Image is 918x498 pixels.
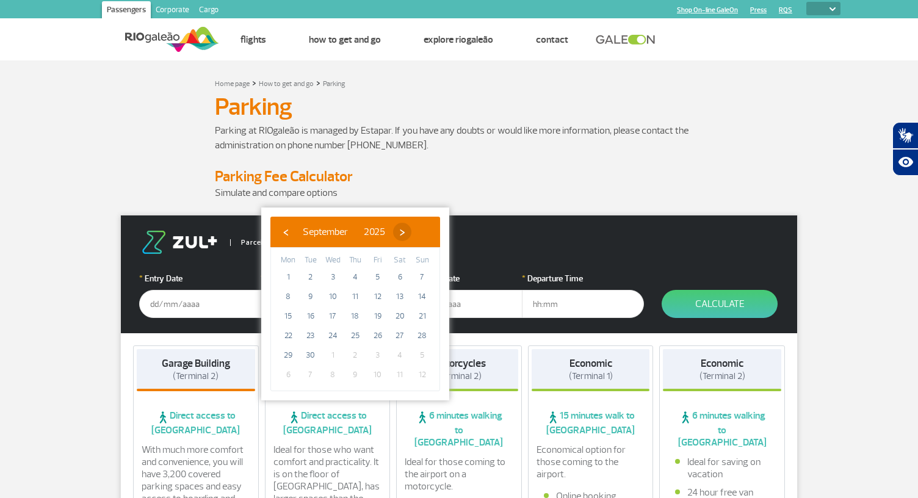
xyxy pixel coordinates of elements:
button: › [393,223,411,241]
th: weekday [277,254,300,267]
span: 17 [323,306,342,326]
span: (Terminal 2) [436,370,482,382]
a: Corporate [151,1,194,21]
a: Passengers [102,1,151,21]
span: 18 [345,306,365,326]
span: Parceiro Oficial [230,239,293,246]
span: Direct access to [GEOGRAPHIC_DATA] [137,410,255,436]
bs-datepicker-navigation-view: ​ ​ ​ [276,224,411,236]
span: 29 [278,345,298,365]
bs-datepicker-container: calendar [261,208,449,400]
a: Shop On-line GaleOn [677,6,738,14]
button: ‹ [276,223,295,241]
p: Ideal for those coming to the airport on a motorcycle. [405,456,513,493]
span: 10 [368,365,388,384]
span: 2 [301,267,320,287]
label: Entry Time [261,272,383,285]
label: Entry Date [139,272,261,285]
strong: Economic [701,357,743,370]
span: 4 [345,267,365,287]
a: > [252,76,256,90]
label: Departure Time [522,272,644,285]
input: hh:mm [522,290,644,318]
p: Simulate and compare options [215,186,703,200]
a: How to get and go [309,34,381,46]
span: 13 [390,287,410,306]
span: 27 [390,326,410,345]
span: 10 [323,287,342,306]
span: 12 [368,287,388,306]
span: 5 [413,345,432,365]
span: 25 [345,326,365,345]
span: 24 [323,326,342,345]
span: 14 [413,287,432,306]
span: 7 [413,267,432,287]
span: 9 [345,365,365,384]
span: 9 [301,287,320,306]
span: 8 [323,365,342,384]
h1: Parking [215,96,703,117]
span: 15 minutes walk to [GEOGRAPHIC_DATA] [532,410,650,436]
img: logo-zul.png [139,231,220,254]
span: 30 [301,345,320,365]
a: Home page [215,79,250,88]
a: Parking [323,79,345,88]
button: Abrir recursos assistivos. [892,149,918,176]
span: 3 [323,267,342,287]
a: Cargo [194,1,223,21]
a: Contact [536,34,568,46]
span: 3 [368,345,388,365]
input: hh:mm [261,290,383,318]
input: dd/mm/aaaa [400,290,522,318]
span: 6 [390,267,410,287]
span: 11 [345,287,365,306]
span: 26 [368,326,388,345]
span: (Terminal 1) [569,370,613,382]
th: weekday [389,254,411,267]
span: 23 [301,326,320,345]
span: 19 [368,306,388,326]
span: 6 minutes walking to [GEOGRAPHIC_DATA] [400,410,518,449]
span: 28 [413,326,432,345]
button: 2025 [356,223,393,241]
span: 6 minutes walking to [GEOGRAPHIC_DATA] [663,410,781,449]
span: September [303,226,348,238]
th: weekday [322,254,344,267]
span: 6 [278,365,298,384]
strong: Garage Building [162,357,230,370]
a: How to get and go [259,79,314,88]
th: weekday [344,254,367,267]
p: Parking at RIOgaleão is managed by Estapar. If you have any doubts or would like more information... [215,123,703,153]
span: 2 [345,345,365,365]
span: 16 [301,306,320,326]
label: Departure Date [400,272,522,285]
button: September [295,223,356,241]
h4: Parking Fee Calculator [215,167,703,186]
span: 2025 [364,226,385,238]
button: Abrir tradutor de língua de sinais. [892,122,918,149]
span: 7 [301,365,320,384]
a: Flights [240,34,266,46]
span: 12 [413,365,432,384]
th: weekday [411,254,433,267]
span: Direct access to [GEOGRAPHIC_DATA] [269,410,387,436]
a: Press [750,6,767,14]
p: Economical option for those coming to the airport. [537,444,645,480]
span: 15 [278,306,298,326]
span: 22 [278,326,298,345]
input: dd/mm/aaaa [139,290,261,318]
li: Ideal for saving on vacation [675,456,769,480]
th: weekday [300,254,322,267]
a: RQS [779,6,792,14]
span: 11 [390,365,410,384]
a: Explore RIOgaleão [424,34,493,46]
span: (Terminal 2) [699,370,745,382]
strong: Economic [569,357,612,370]
span: 1 [323,345,342,365]
span: 8 [278,287,298,306]
a: > [316,76,320,90]
button: Calculate [662,290,778,318]
span: 21 [413,306,432,326]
